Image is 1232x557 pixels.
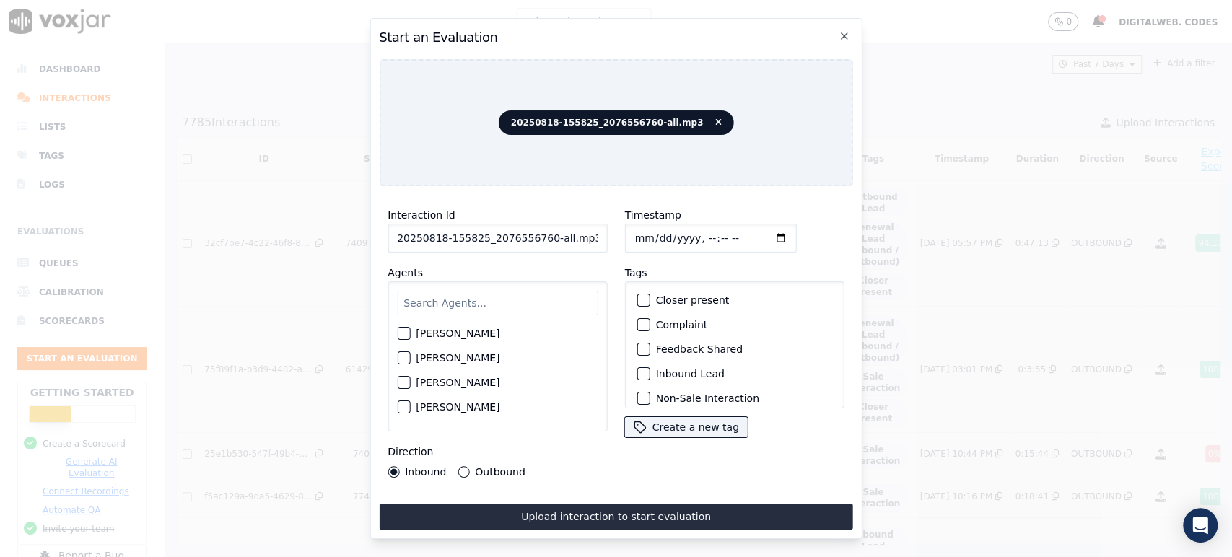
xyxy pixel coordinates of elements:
[624,417,747,437] button: Create a new tag
[655,344,742,354] label: Feedback Shared
[388,446,433,457] label: Direction
[379,504,853,530] button: Upload interaction to start evaluation
[1183,508,1218,543] div: Open Intercom Messenger
[655,295,729,305] label: Closer present
[624,209,681,221] label: Timestamp
[388,209,455,221] label: Interaction Id
[416,353,499,363] label: [PERSON_NAME]
[655,369,724,379] label: Inbound Lead
[416,402,499,412] label: [PERSON_NAME]
[416,377,499,387] label: [PERSON_NAME]
[655,320,707,330] label: Complaint
[499,110,734,135] span: 20250818-155825_2076556760-all.mp3
[397,291,598,315] input: Search Agents...
[388,224,607,253] input: reference id, file name, etc
[388,267,423,278] label: Agents
[475,467,525,477] label: Outbound
[405,467,446,477] label: Inbound
[416,328,499,338] label: [PERSON_NAME]
[624,267,647,278] label: Tags
[655,393,759,403] label: Non-Sale Interaction
[379,27,853,48] h2: Start an Evaluation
